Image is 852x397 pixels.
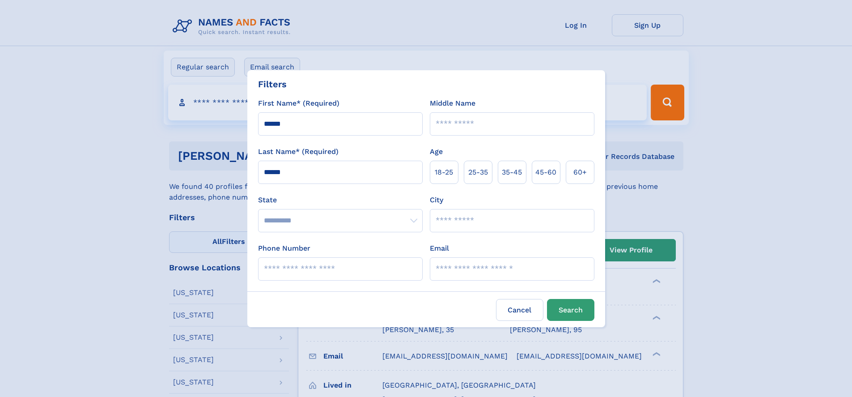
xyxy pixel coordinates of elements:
label: State [258,195,423,205]
span: 18‑25 [435,167,453,178]
label: Middle Name [430,98,475,109]
label: Cancel [496,299,543,321]
button: Search [547,299,594,321]
label: Email [430,243,449,254]
span: 60+ [573,167,587,178]
span: 35‑45 [502,167,522,178]
label: First Name* (Required) [258,98,339,109]
label: Phone Number [258,243,310,254]
span: 25‑35 [468,167,488,178]
div: Filters [258,77,287,91]
span: 45‑60 [535,167,556,178]
label: City [430,195,443,205]
label: Age [430,146,443,157]
label: Last Name* (Required) [258,146,339,157]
